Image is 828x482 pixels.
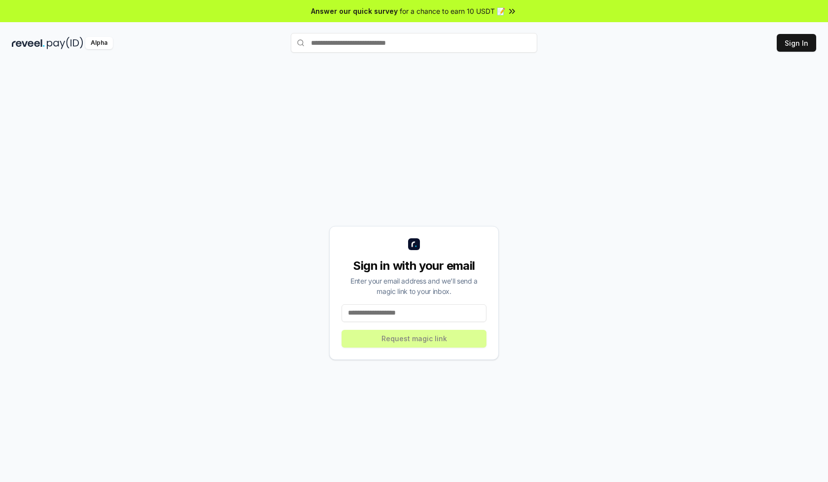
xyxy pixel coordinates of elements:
[342,276,486,296] div: Enter your email address and we’ll send a magic link to your inbox.
[777,34,816,52] button: Sign In
[47,37,83,49] img: pay_id
[342,258,486,274] div: Sign in with your email
[408,238,420,250] img: logo_small
[85,37,113,49] div: Alpha
[311,6,398,16] span: Answer our quick survey
[12,37,45,49] img: reveel_dark
[400,6,505,16] span: for a chance to earn 10 USDT 📝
